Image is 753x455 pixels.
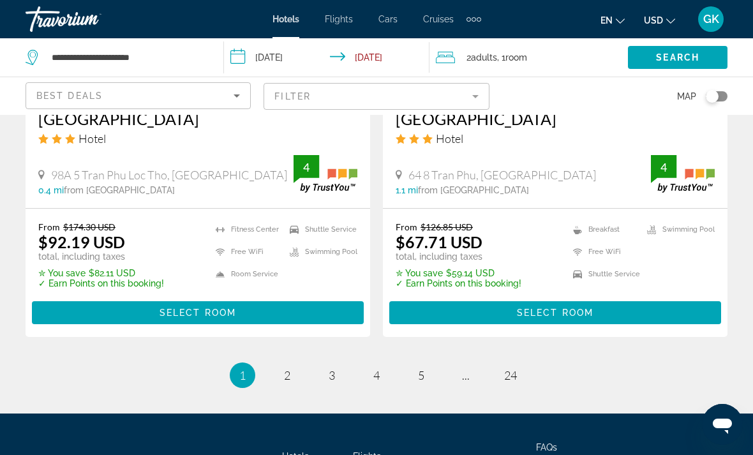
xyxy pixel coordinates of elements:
[644,15,663,26] span: USD
[38,278,164,288] p: ✓ Earn Points on this booking!
[694,6,727,33] button: User Menu
[38,268,86,278] span: ✮ You save
[505,52,527,63] span: Room
[239,368,246,382] span: 1
[567,221,641,237] li: Breakfast
[396,278,521,288] p: ✓ Earn Points on this booking!
[63,221,116,232] del: $174.30 USD
[644,11,675,29] button: Change currency
[373,368,380,382] span: 4
[283,244,357,260] li: Swimming Pool
[396,232,482,251] ins: $67.71 USD
[567,244,641,260] li: Free WiFi
[471,52,497,63] span: Adults
[462,368,470,382] span: ...
[36,88,240,103] mat-select: Sort by
[224,38,429,77] button: Check-in date: Sep 22, 2025 Check-out date: Sep 27, 2025
[536,442,557,452] a: FAQs
[38,131,357,145] div: 3 star Hotel
[408,168,596,182] span: 64 8 Tran Phu, [GEOGRAPHIC_DATA]
[641,221,715,237] li: Swimming Pool
[26,362,727,388] nav: Pagination
[294,160,319,175] div: 4
[436,131,463,145] span: Hotel
[677,87,696,105] span: Map
[567,266,641,282] li: Shuttle Service
[466,9,481,29] button: Extra navigation items
[396,185,418,195] span: 1.1 mi
[651,155,715,193] img: trustyou-badge.svg
[389,304,721,318] a: Select Room
[423,14,454,24] a: Cruises
[209,244,283,260] li: Free WiFi
[600,15,613,26] span: en
[284,368,290,382] span: 2
[429,38,628,77] button: Travelers: 2 adults, 0 children
[78,131,106,145] span: Hotel
[160,308,236,318] span: Select Room
[396,268,521,278] p: $59.14 USD
[64,185,175,195] span: from [GEOGRAPHIC_DATA]
[396,131,715,145] div: 3 star Hotel
[628,46,727,69] button: Search
[38,268,164,278] p: $82.11 USD
[696,91,727,102] button: Toggle map
[396,251,521,262] p: total, including taxes
[504,368,517,382] span: 24
[294,155,357,193] img: trustyou-badge.svg
[329,368,335,382] span: 3
[497,48,527,66] span: , 1
[703,13,719,26] span: GK
[38,109,357,128] a: [GEOGRAPHIC_DATA]
[517,308,593,318] span: Select Room
[32,301,364,324] button: Select Room
[36,91,103,101] span: Best Deals
[418,185,529,195] span: from [GEOGRAPHIC_DATA]
[396,268,443,278] span: ✮ You save
[651,160,676,175] div: 4
[209,266,283,282] li: Room Service
[396,109,715,128] a: [GEOGRAPHIC_DATA]
[378,14,398,24] a: Cars
[389,301,721,324] button: Select Room
[38,185,64,195] span: 0.4 mi
[38,232,125,251] ins: $92.19 USD
[38,251,164,262] p: total, including taxes
[209,221,283,237] li: Fitness Center
[32,304,364,318] a: Select Room
[421,221,473,232] del: $126.85 USD
[283,221,357,237] li: Shuttle Service
[264,82,489,110] button: Filter
[51,168,287,182] span: 98A 5 Tran Phu Loc Tho, [GEOGRAPHIC_DATA]
[272,14,299,24] a: Hotels
[38,221,60,232] span: From
[656,52,699,63] span: Search
[600,11,625,29] button: Change language
[26,3,153,36] a: Travorium
[418,368,424,382] span: 5
[702,404,743,445] iframe: Кнопка запуска окна обмена сообщениями
[396,221,417,232] span: From
[325,14,353,24] a: Flights
[466,48,497,66] span: 2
